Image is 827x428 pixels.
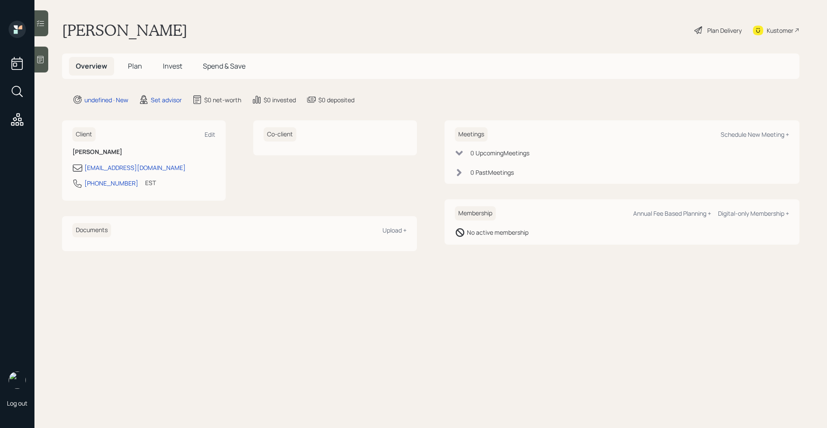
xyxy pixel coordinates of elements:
div: 0 Upcoming Meeting s [470,148,529,157]
div: Annual Fee Based Planning + [633,209,711,217]
h6: [PERSON_NAME] [72,148,215,156]
div: undefined · New [84,95,128,104]
div: $0 net-worth [204,95,241,104]
div: Log out [7,399,28,407]
span: Spend & Save [203,61,246,71]
div: Kustomer [767,26,793,35]
div: $0 deposited [318,95,354,104]
h1: [PERSON_NAME] [62,21,187,40]
h6: Co-client [264,127,296,142]
div: [EMAIL_ADDRESS][DOMAIN_NAME] [84,163,186,172]
img: retirable_logo.png [9,371,26,389]
div: 0 Past Meeting s [470,168,514,177]
div: No active membership [467,228,529,237]
div: $0 invested [264,95,296,104]
span: Invest [163,61,182,71]
div: Schedule New Meeting + [721,130,789,138]
div: Set advisor [151,95,182,104]
div: EST [145,178,156,187]
div: Edit [205,130,215,138]
h6: Meetings [455,127,488,142]
div: Plan Delivery [707,26,742,35]
span: Overview [76,61,107,71]
div: Digital-only Membership + [718,209,789,217]
h6: Documents [72,223,111,237]
h6: Membership [455,206,496,220]
h6: Client [72,127,96,142]
span: Plan [128,61,142,71]
div: [PHONE_NUMBER] [84,179,138,188]
div: Upload + [382,226,407,234]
